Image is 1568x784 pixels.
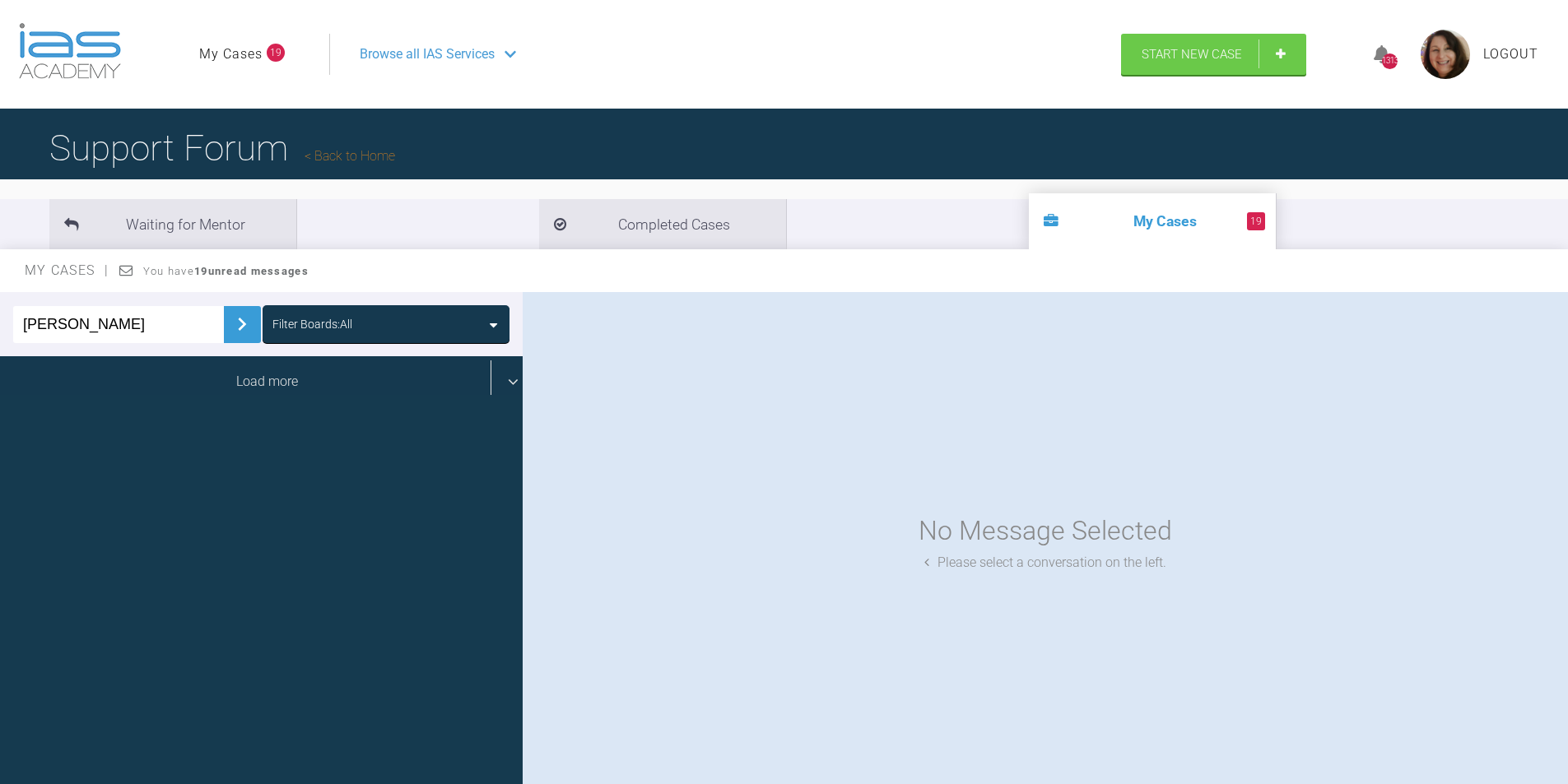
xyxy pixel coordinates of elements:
[19,23,121,79] img: logo-light.3e3ef733.png
[272,315,352,333] div: Filter Boards: All
[49,119,395,177] h1: Support Forum
[305,148,395,164] a: Back to Home
[360,44,495,65] span: Browse all IAS Services
[919,510,1172,552] div: No Message Selected
[1382,53,1398,69] div: 1313
[143,265,309,277] span: You have
[267,44,285,62] span: 19
[1029,193,1276,249] li: My Cases
[1421,30,1470,79] img: profile.png
[1483,44,1538,65] a: Logout
[1247,212,1265,230] span: 19
[49,199,296,249] li: Waiting for Mentor
[194,265,309,277] strong: 19 unread messages
[924,552,1166,573] div: Please select a conversation on the left.
[539,199,786,249] li: Completed Cases
[13,306,224,343] input: Enter Case ID or Title
[1121,34,1306,75] a: Start New Case
[1142,47,1242,62] span: Start New Case
[199,44,263,65] a: My Cases
[229,311,255,337] img: chevronRight.28bd32b0.svg
[25,262,109,278] span: My Cases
